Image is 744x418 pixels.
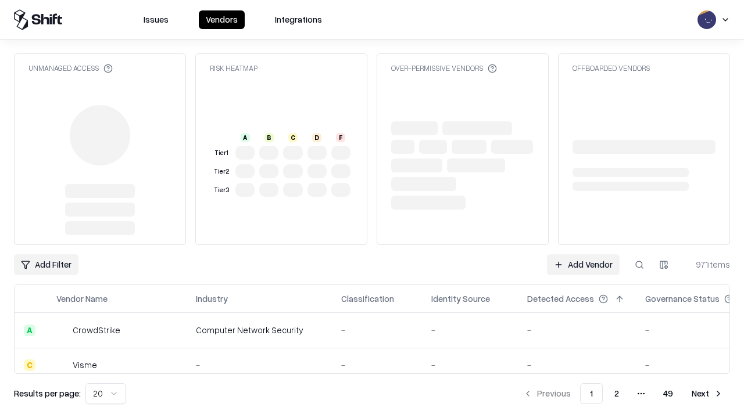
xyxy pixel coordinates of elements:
div: Tier 1 [212,148,231,158]
img: CrowdStrike [56,325,68,336]
button: Next [685,383,730,404]
button: Integrations [268,10,329,29]
div: Offboarded Vendors [573,63,650,73]
button: 2 [605,383,628,404]
div: Detected Access [527,293,594,305]
div: - [341,359,413,371]
div: - [431,359,509,371]
div: Visme [73,359,97,371]
div: - [527,359,627,371]
div: CrowdStrike [73,324,120,336]
p: Results per page: [14,387,81,399]
div: Over-Permissive Vendors [391,63,497,73]
button: 49 [654,383,682,404]
div: - [196,359,323,371]
nav: pagination [516,383,730,404]
button: 1 [580,383,603,404]
div: Governance Status [645,293,720,305]
div: - [341,324,413,336]
div: Identity Source [431,293,490,305]
div: - [431,324,509,336]
img: Visme [56,359,68,371]
div: Tier 3 [212,185,231,195]
div: C [24,359,35,371]
div: Industry [196,293,228,305]
div: Unmanaged Access [28,63,113,73]
button: Issues [137,10,176,29]
div: 971 items [684,258,730,271]
a: Add Vendor [547,254,620,275]
div: Computer Network Security [196,324,323,336]
div: B [264,133,274,142]
div: C [288,133,298,142]
div: Risk Heatmap [210,63,257,73]
div: - [527,324,627,336]
div: A [24,325,35,336]
div: D [312,133,321,142]
button: Add Filter [14,254,78,275]
div: Tier 2 [212,167,231,176]
button: Vendors [199,10,245,29]
div: A [241,133,250,142]
div: Vendor Name [56,293,108,305]
div: Classification [341,293,394,305]
div: F [336,133,345,142]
